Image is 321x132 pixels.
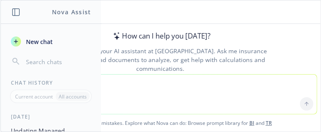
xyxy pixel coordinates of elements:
[1,113,101,120] div: [DATE]
[59,93,87,100] p: All accounts
[52,8,91,16] h1: Nova Assist
[1,79,101,86] div: Chat History
[24,56,91,67] input: Search chats
[249,119,254,127] a: BI
[4,114,317,132] span: Nova Assist can make mistakes. Explore what Nova can do: Browse prompt library for and
[49,47,272,73] div: I'm Nova Assist, your AI assistant at [GEOGRAPHIC_DATA]. Ask me insurance questions, upload docum...
[8,34,94,49] button: New chat
[266,119,272,127] a: TR
[24,37,53,46] span: New chat
[15,93,53,100] p: Current account
[111,31,211,41] div: How can I help you [DATE]?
